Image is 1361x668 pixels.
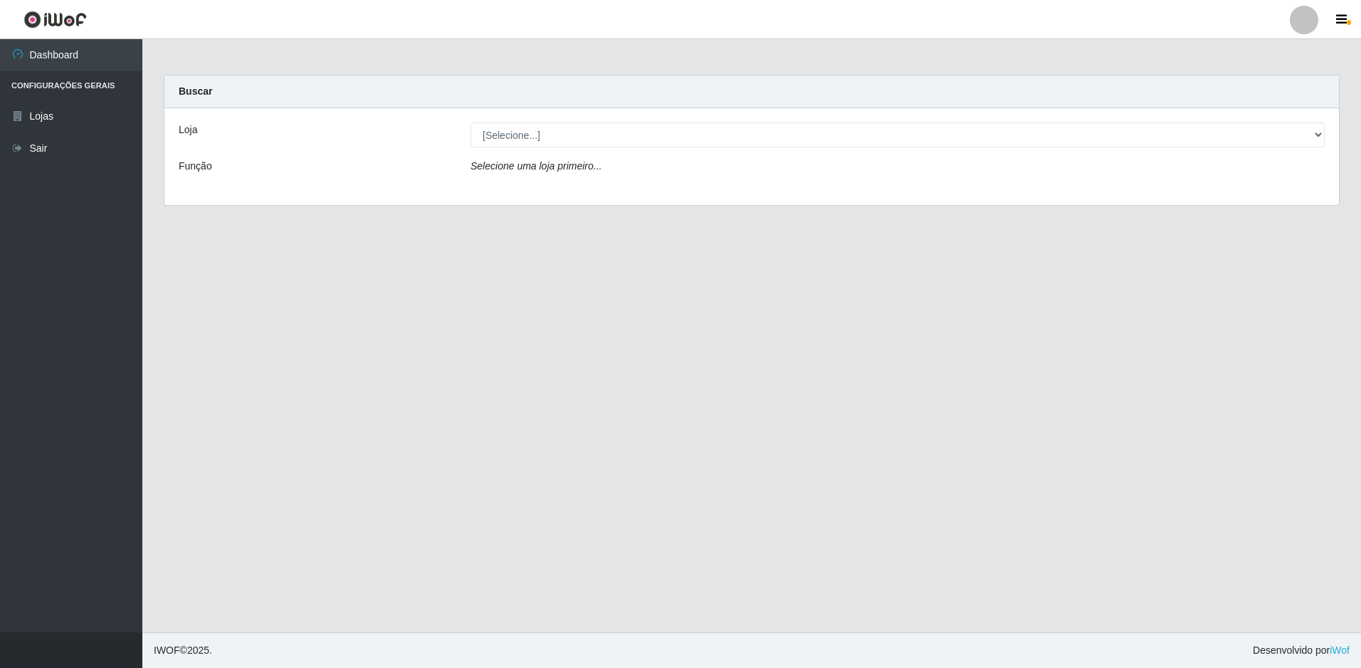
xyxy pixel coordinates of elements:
span: © 2025 . [154,643,212,658]
i: Selecione uma loja primeiro... [471,160,601,172]
strong: Buscar [179,85,212,97]
label: Loja [179,122,197,137]
span: IWOF [154,644,180,656]
span: Desenvolvido por [1253,643,1350,658]
a: iWof [1330,644,1350,656]
img: CoreUI Logo [23,11,87,28]
label: Função [179,159,212,174]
